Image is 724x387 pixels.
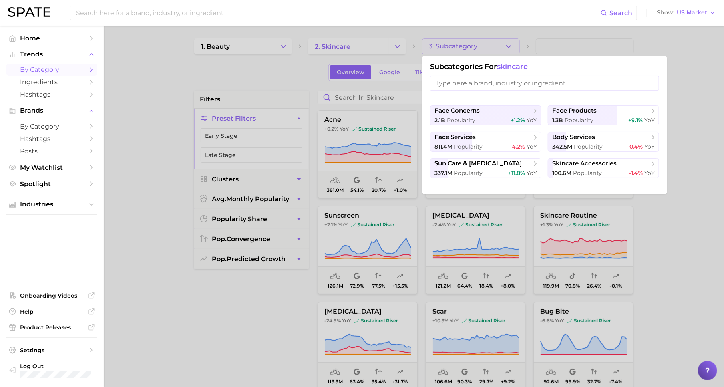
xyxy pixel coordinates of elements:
span: Industries [20,201,84,208]
span: Ingredients [20,78,84,86]
a: Onboarding Videos [6,290,97,302]
span: US Market [677,10,707,15]
span: Popularity [447,117,475,124]
a: by Category [6,64,97,76]
span: 337.1m [434,169,452,177]
span: Popularity [573,169,602,177]
h1: Subcategories for [430,62,659,71]
a: Settings [6,344,97,356]
span: 811.4m [434,143,452,150]
button: face concerns2.1b Popularity+1.2% YoY [430,105,541,125]
span: Help [20,308,84,315]
button: ShowUS Market [655,8,718,18]
span: +1.2% [511,117,525,124]
span: Popularity [454,143,483,150]
a: Posts [6,145,97,157]
span: Hashtags [20,91,84,98]
span: Trends [20,51,84,58]
a: Spotlight [6,178,97,190]
span: YoY [527,117,537,124]
span: by Category [20,123,84,130]
a: by Category [6,120,97,133]
span: +9.1% [628,117,643,124]
span: YoY [527,143,537,150]
button: face services811.4m Popularity-4.2% YoY [430,132,541,152]
a: Home [6,32,97,44]
span: Product Releases [20,324,84,331]
button: Trends [6,48,97,60]
button: Brands [6,105,97,117]
span: YoY [644,117,655,124]
span: face products [552,107,597,115]
img: SPATE [8,7,50,17]
span: face concerns [434,107,480,115]
span: Popularity [574,143,603,150]
span: Search [609,9,632,17]
a: Ingredients [6,76,97,88]
span: My Watchlist [20,164,84,171]
span: face services [434,133,476,141]
span: skincare [497,62,528,71]
span: Brands [20,107,84,114]
a: My Watchlist [6,161,97,174]
span: Hashtags [20,135,84,143]
span: Popularity [565,117,593,124]
span: Onboarding Videos [20,292,84,299]
button: body services342.5m Popularity-0.4% YoY [548,132,659,152]
button: face products1.3b Popularity+9.1% YoY [548,105,659,125]
span: -4.2% [510,143,525,150]
span: sun care & [MEDICAL_DATA] [434,160,522,167]
button: sun care & [MEDICAL_DATA]337.1m Popularity+11.8% YoY [430,158,541,178]
span: Popularity [454,169,483,177]
a: Product Releases [6,322,97,333]
span: skincare accessories [552,160,617,167]
span: YoY [644,143,655,150]
span: Show [657,10,674,15]
span: Spotlight [20,180,84,188]
span: -0.4% [627,143,643,150]
a: Hashtags [6,88,97,101]
span: 100.6m [552,169,571,177]
span: -1.4% [629,169,643,177]
a: Log out. Currently logged in with e-mail hannah@spate.nyc. [6,360,97,381]
button: Industries [6,198,97,210]
span: body services [552,133,595,141]
input: Search here for a brand, industry, or ingredient [75,6,601,20]
span: Posts [20,147,84,155]
span: by Category [20,66,84,73]
span: Log Out [20,363,91,370]
a: Help [6,306,97,318]
span: Home [20,34,84,42]
input: Type here a brand, industry or ingredient [430,76,659,91]
span: +11.8% [508,169,525,177]
span: YoY [644,169,655,177]
span: 2.1b [434,117,445,124]
span: Settings [20,347,84,354]
span: 342.5m [552,143,572,150]
a: Hashtags [6,133,97,145]
span: YoY [527,169,537,177]
span: 1.3b [552,117,563,124]
button: skincare accessories100.6m Popularity-1.4% YoY [548,158,659,178]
